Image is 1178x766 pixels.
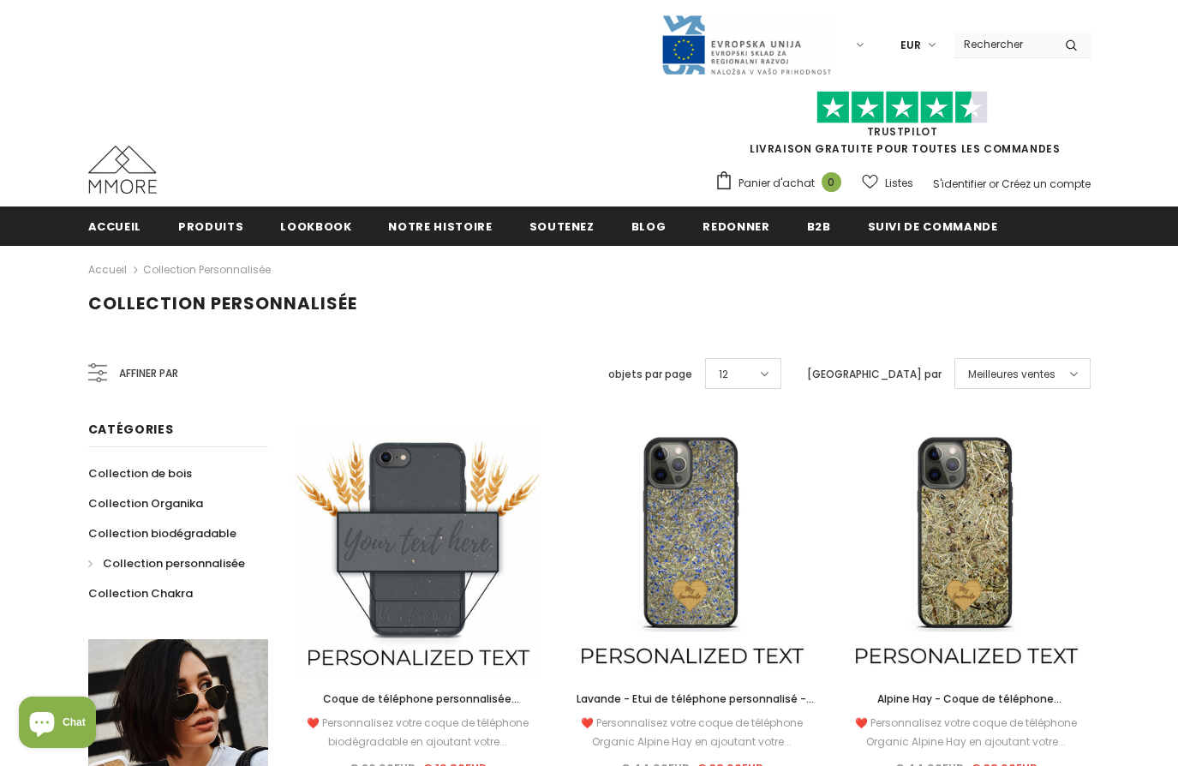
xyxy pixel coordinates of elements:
a: Produits [178,206,243,245]
a: soutenez [529,206,595,245]
span: Blog [631,218,667,235]
a: Accueil [88,206,142,245]
span: Collection de bois [88,465,192,482]
a: Lavande - Etui de téléphone personnalisé - Cadeau personnalisé [567,690,816,709]
span: Collection personnalisée [88,291,357,315]
a: B2B [807,206,831,245]
span: Accueil [88,218,142,235]
span: Coque de téléphone personnalisée biodégradable - Noire [323,691,519,725]
a: Javni Razpis [661,37,832,51]
a: Collection biodégradable [88,518,236,548]
a: Créez un compte [1002,177,1091,191]
a: Blog [631,206,667,245]
a: Notre histoire [388,206,492,245]
a: S'identifier [933,177,986,191]
a: Redonner [703,206,769,245]
a: Coque de téléphone personnalisée biodégradable - Noire [294,690,542,709]
img: Javni Razpis [661,14,832,76]
span: Panier d'achat [738,175,815,192]
a: Panier d'achat 0 [715,171,850,196]
img: Faites confiance aux étoiles pilotes [816,91,988,124]
span: B2B [807,218,831,235]
a: TrustPilot [867,124,938,139]
label: objets par page [608,366,692,383]
span: or [989,177,999,191]
a: Listes [862,168,913,198]
a: Collection personnalisée [88,548,245,578]
input: Search Site [954,32,1052,57]
span: Affiner par [119,364,178,383]
span: Suivi de commande [868,218,998,235]
a: Collection personnalisée [143,262,271,277]
span: Notre histoire [388,218,492,235]
span: Alpine Hay - Coque de téléphone personnalisée - Cadeau personnalisé [865,691,1066,725]
span: Collection Organika [88,495,203,512]
div: ❤️ Personnalisez votre coque de téléphone Organic Alpine Hay en ajoutant votre... [841,714,1090,751]
span: 12 [719,366,728,383]
a: Collection Chakra [88,578,193,608]
img: Cas MMORE [88,146,157,194]
div: ❤️ Personnalisez votre coque de téléphone biodégradable en ajoutant votre... [294,714,542,751]
span: Collection biodégradable [88,525,236,542]
span: Produits [178,218,243,235]
a: Suivi de commande [868,206,998,245]
a: Collection Organika [88,488,203,518]
span: Catégories [88,421,174,438]
a: Lookbook [280,206,351,245]
span: Meilleures ventes [968,366,1055,383]
a: Alpine Hay - Coque de téléphone personnalisée - Cadeau personnalisé [841,690,1090,709]
span: soutenez [529,218,595,235]
a: Accueil [88,260,127,280]
span: EUR [900,37,921,54]
span: Lookbook [280,218,351,235]
inbox-online-store-chat: Shopify online store chat [14,697,101,752]
span: Lavande - Etui de téléphone personnalisé - Cadeau personnalisé [577,691,814,725]
span: Collection Chakra [88,585,193,601]
span: LIVRAISON GRATUITE POUR TOUTES LES COMMANDES [715,99,1091,156]
a: Collection de bois [88,458,192,488]
span: Collection personnalisée [103,555,245,572]
div: ❤️ Personnalisez votre coque de téléphone Organic Alpine Hay en ajoutant votre... [567,714,816,751]
span: Listes [885,175,913,192]
label: [GEOGRAPHIC_DATA] par [807,366,942,383]
span: Redonner [703,218,769,235]
span: 0 [822,172,841,192]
